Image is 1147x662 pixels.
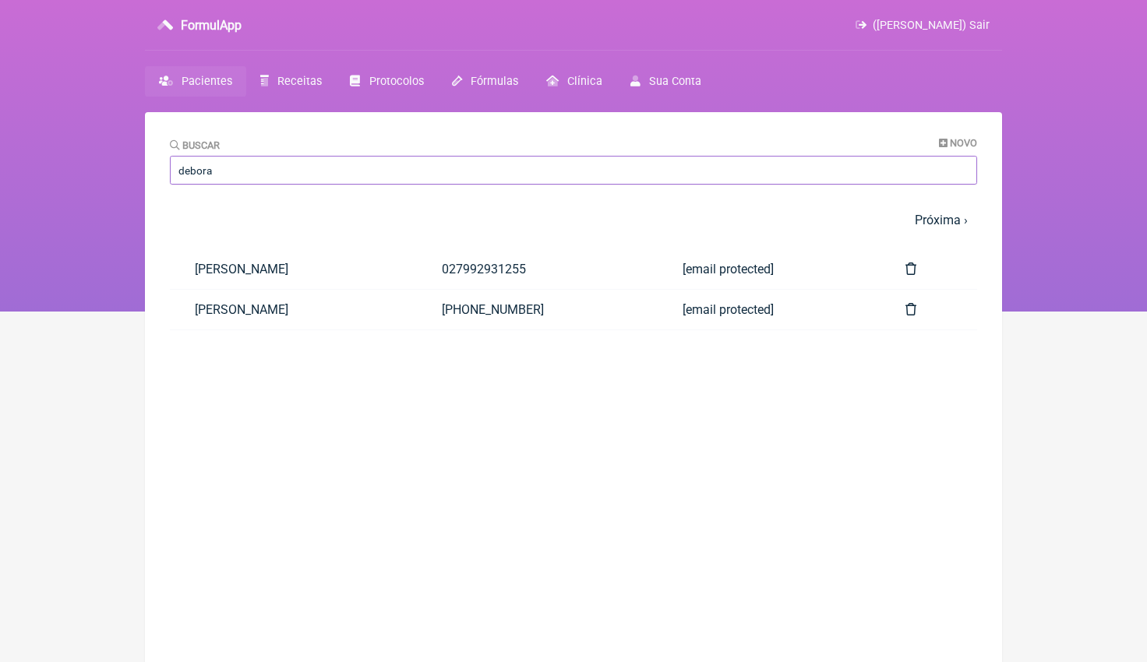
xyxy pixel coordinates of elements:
span: [email protected] [683,302,774,317]
a: [email protected] [658,249,881,289]
span: ([PERSON_NAME]) Sair [873,19,990,32]
a: ([PERSON_NAME]) Sair [856,19,990,32]
span: Protocolos [369,75,424,88]
span: Pacientes [182,75,232,88]
a: Fórmulas [438,66,532,97]
nav: pager [170,203,977,237]
a: Novo [939,137,977,149]
a: Protocolos [336,66,437,97]
span: Fórmulas [471,75,518,88]
h3: FormulApp [181,18,242,33]
a: [PHONE_NUMBER] [417,290,658,329]
span: [email protected] [683,262,774,276]
input: Paciente [170,156,977,185]
a: Pacientes [145,66,246,97]
a: Clínica [532,66,616,97]
span: Receitas [277,75,322,88]
label: Buscar [170,139,220,151]
span: Clínica [567,75,602,88]
a: 027992931255 [417,249,658,289]
span: Sua Conta [649,75,701,88]
a: [PERSON_NAME] [170,290,417,329]
a: [email protected] [658,290,881,329]
span: Novo [950,137,977,149]
a: Receitas [246,66,336,97]
a: [PERSON_NAME] [170,249,417,289]
a: Sua Conta [616,66,715,97]
a: Próxima › [915,213,968,227]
